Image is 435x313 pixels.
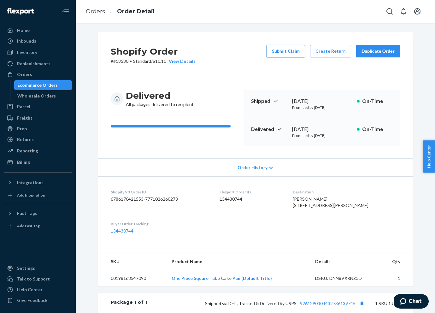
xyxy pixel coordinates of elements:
[4,190,72,200] a: Add Integration
[111,45,196,58] h2: Shopify Order
[238,164,267,171] span: Order History
[411,5,424,18] button: Open account menu
[4,59,72,69] a: Replenishments
[4,102,72,112] a: Parcel
[4,36,72,46] a: Inbounds
[267,45,305,57] button: Submit Claim
[14,80,72,90] a: Ecommerce Orders
[292,105,352,110] p: Promised by [DATE]
[4,157,72,167] a: Billing
[292,97,352,105] div: [DATE]
[362,48,395,54] div: Duplicate Order
[117,8,155,15] a: Order Detail
[17,286,43,293] div: Help Center
[111,221,210,227] dt: Buyer Order Tracking
[111,58,196,64] p: # #13530 / $10.10
[300,301,356,306] a: 9261290304432736139745
[220,196,283,202] dd: 134430744
[17,148,38,154] div: Reporting
[4,134,72,145] a: Returns
[17,38,36,44] div: Inbounds
[362,126,393,133] p: On-Time
[111,189,210,195] dt: Shopify V3 Order ID
[17,276,50,282] div: Talk to Support
[14,91,72,101] a: Wholesale Orders
[4,47,72,57] a: Inventory
[292,133,352,138] p: Promised by [DATE]
[310,45,351,57] button: Create Return
[98,270,167,287] td: 00198168547090
[423,140,435,173] button: Help Center
[17,126,27,132] div: Prep
[59,5,72,18] button: Close Navigation
[7,8,34,15] img: Flexport logo
[17,27,30,33] div: Home
[17,103,30,110] div: Parcel
[4,124,72,134] a: Prep
[147,299,400,307] div: 1 SKU 1 Unit
[17,93,56,99] div: Wholesale Orders
[362,97,393,105] p: On-Time
[17,49,37,56] div: Inventory
[111,228,133,233] a: 134430744
[315,275,374,281] div: DSKU: DNN8VXRNZ3D
[17,297,48,304] div: Give Feedback
[205,301,366,306] span: Shipped via DHL, Tracked & Delivered by USPS
[356,45,400,57] button: Duplicate Order
[310,253,379,270] th: Details
[86,8,105,15] a: Orders
[4,285,72,295] a: Help Center
[17,115,32,121] div: Freight
[17,71,32,78] div: Orders
[17,180,44,186] div: Integrations
[17,136,34,143] div: Returns
[126,90,194,108] div: All packages delivered to recipient
[172,275,272,281] a: One Piece Square Tube Cake Pan (Default Title)
[292,126,352,133] div: [DATE]
[4,274,72,284] button: Talk to Support
[133,58,151,64] span: Standard
[383,5,396,18] button: Open Search Box
[4,208,72,218] button: Fast Tags
[126,90,194,101] h3: Delivered
[251,126,287,133] p: Delivered
[4,295,72,305] button: Give Feedback
[4,263,72,273] a: Settings
[17,210,37,216] div: Fast Tags
[4,221,72,231] a: Add Fast Tag
[17,82,58,88] div: Ecommerce Orders
[17,159,30,165] div: Billing
[293,196,368,208] span: [PERSON_NAME] [STREET_ADDRESS][PERSON_NAME]
[251,97,287,105] p: Shipped
[98,253,167,270] th: SKU
[4,146,72,156] a: Reporting
[379,253,413,270] th: Qty
[167,253,310,270] th: Product Name
[220,189,283,195] dt: Flexport Order ID
[394,294,429,310] iframe: Opens a widget where you can chat to one of our agents
[4,69,72,80] a: Orders
[379,270,413,287] td: 1
[111,196,210,202] dd: 6786170421553-7771026260273
[4,113,72,123] a: Freight
[166,58,196,64] button: View Details
[293,189,400,195] dt: Destination
[17,192,45,198] div: Add Integration
[81,2,160,21] ol: breadcrumbs
[17,61,50,67] div: Replenishments
[358,299,366,307] button: Copy tracking number
[4,25,72,35] a: Home
[130,58,132,64] span: •
[4,178,72,188] button: Integrations
[397,5,410,18] button: Open notifications
[17,265,35,271] div: Settings
[17,223,40,228] div: Add Fast Tag
[111,299,148,307] div: Package 1 of 1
